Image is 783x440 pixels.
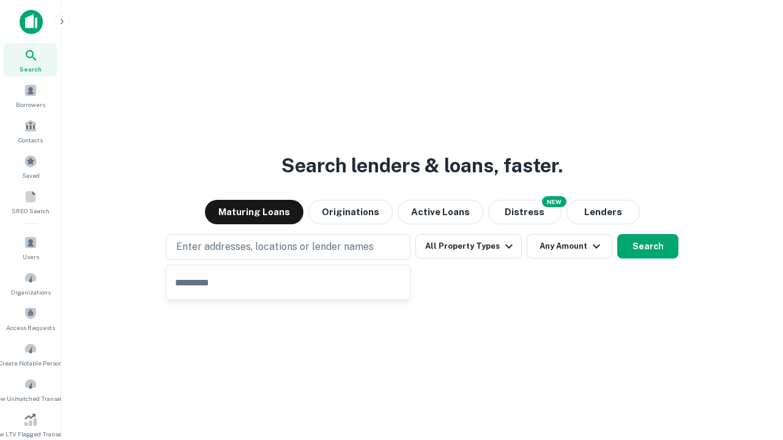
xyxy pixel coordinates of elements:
[166,234,410,260] button: Enter addresses, locations or lender names
[4,373,58,406] a: Review Unmatched Transactions
[398,200,483,224] button: Active Loans
[4,150,58,183] a: Saved
[415,234,522,258] button: All Property Types
[566,200,640,224] button: Lenders
[281,151,563,180] h3: Search lenders & loans, faster.
[4,231,58,264] a: Users
[20,10,43,34] img: capitalize-icon.png
[4,337,58,370] a: Create Notable Person
[722,342,783,401] iframe: Chat Widget
[16,100,45,109] span: Borrowers
[308,200,393,224] button: Originations
[4,114,58,147] a: Contacts
[617,234,678,258] button: Search
[23,252,39,262] span: Users
[205,200,303,224] button: Maturing Loans
[4,43,58,76] a: Search
[4,185,58,218] a: SREO Search
[488,200,562,224] button: Search distressed loans with lien and other non-mortgage details.
[6,323,55,332] span: Access Requests
[527,234,612,258] button: Any Amount
[4,302,58,335] a: Access Requests
[20,64,42,74] span: Search
[542,196,566,207] div: NEW
[4,266,58,299] a: Organizations
[12,206,50,216] span: SREO Search
[11,287,51,297] span: Organizations
[176,240,374,254] p: Enter addresses, locations or lender names
[22,170,40,180] span: Saved
[4,79,58,112] a: Borrowers
[18,135,43,145] span: Contacts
